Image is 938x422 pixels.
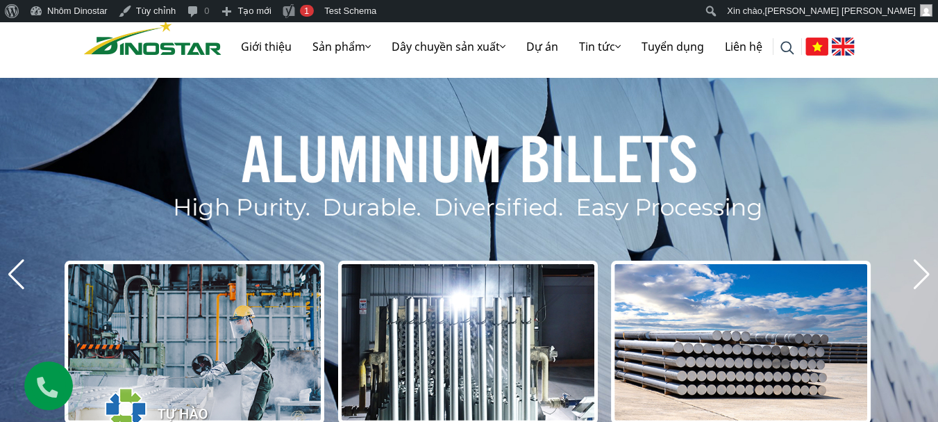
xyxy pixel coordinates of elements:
img: Nhôm Dinostar [84,20,221,55]
a: Dây chuyền sản xuất [381,24,516,69]
img: English [832,38,855,56]
span: 1 [304,6,309,16]
img: Tiếng Việt [805,38,828,56]
a: Dự án [516,24,569,69]
a: Nhôm Dinostar [84,17,221,54]
div: Next slide [912,259,931,290]
a: Giới thiệu [231,24,302,69]
a: Tin tức [569,24,631,69]
a: Tuyển dụng [631,24,714,69]
span: [PERSON_NAME] [PERSON_NAME] [765,6,916,16]
a: Sản phẩm [302,24,381,69]
a: Liên hệ [714,24,773,69]
img: search [780,41,794,55]
div: Previous slide [7,259,26,290]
